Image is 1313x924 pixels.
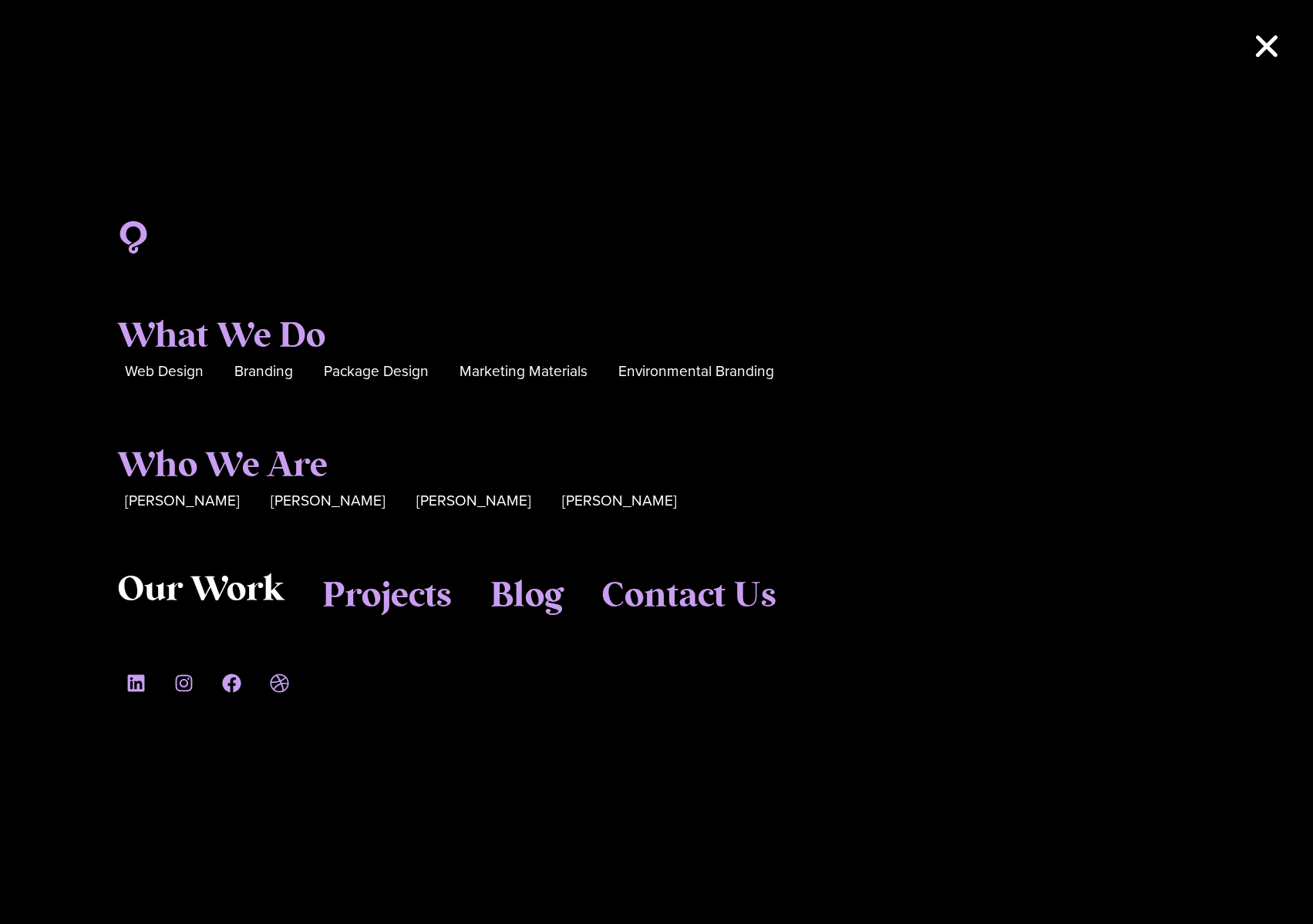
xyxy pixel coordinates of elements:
a: [PERSON_NAME] [125,489,240,513]
a: Package Design [324,360,429,384]
a: Projects [322,576,452,617]
a: Web Design [125,360,204,384]
a: Our Work [117,570,284,611]
a: Contact Us [601,576,776,617]
a: Branding [234,360,293,384]
a: Marketing Materials [460,360,587,384]
a: Environmental Branding [618,360,774,384]
a: [PERSON_NAME] [416,489,531,513]
a: Who We Are [117,445,328,487]
a: Blog [490,576,563,617]
a: Close [1251,31,1282,62]
a: [PERSON_NAME] [271,489,385,513]
a: [PERSON_NAME] [562,489,677,513]
a: What We Do [117,316,325,358]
